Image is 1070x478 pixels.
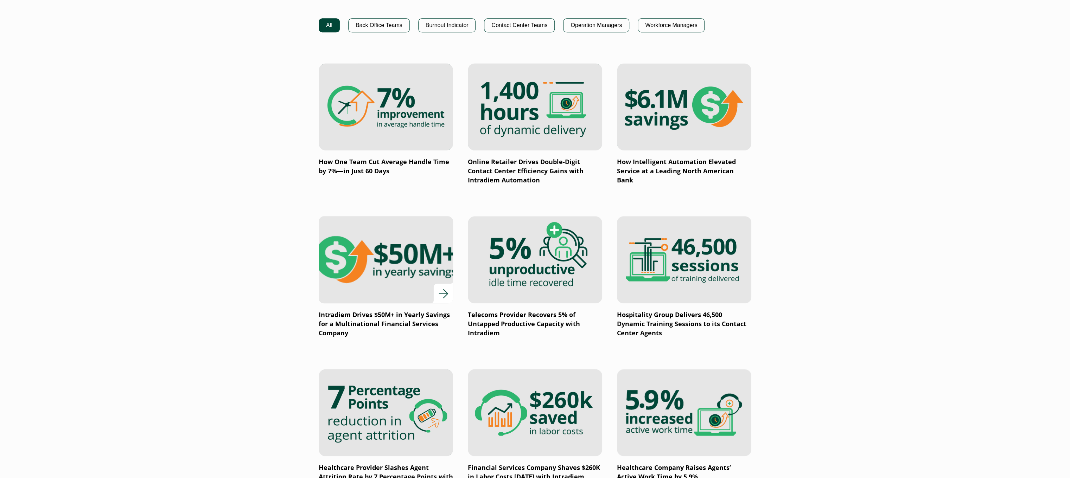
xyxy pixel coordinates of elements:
button: Burnout Indicator [418,18,476,32]
a: Intradiem Drives $50M+ in Yearly Savings for a Multinational Financial Services Company [319,216,453,338]
button: All [319,18,340,32]
p: How One Team Cut Average Handle Time by 7%—in Just 60 Days [319,157,453,176]
p: Online Retailer Drives Double-Digit Contact Center Efficiency Gains with Intradiem Automation [468,157,602,185]
a: How Intelligent Automation Elevated Service at a Leading North American Bank [617,63,751,185]
p: Intradiem Drives $50M+ in Yearly Savings for a Multinational Financial Services Company [319,310,453,338]
button: Back Office Teams [348,18,410,32]
a: Online Retailer Drives Double-Digit Contact Center Efficiency Gains with Intradiem Automation [468,63,602,185]
button: Contact Center Teams [484,18,555,32]
a: How One Team Cut Average Handle Time by 7%—in Just 60 Days [319,63,453,176]
a: Telecoms Provider Recovers 5% of Untapped Productive Capacity with Intradiem [468,216,602,338]
button: Workforce Managers [638,18,705,32]
p: Hospitality Group Delivers 46,500 Dynamic Training Sessions to its Contact Center Agents [617,310,751,338]
button: Operation Managers [563,18,629,32]
a: Hospitality Group Delivers 46,500 Dynamic Training Sessions to its Contact Center Agents [617,216,751,338]
p: Telecoms Provider Recovers 5% of Untapped Productive Capacity with Intradiem [468,310,602,338]
p: How Intelligent Automation Elevated Service at a Leading North American Bank [617,157,751,185]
